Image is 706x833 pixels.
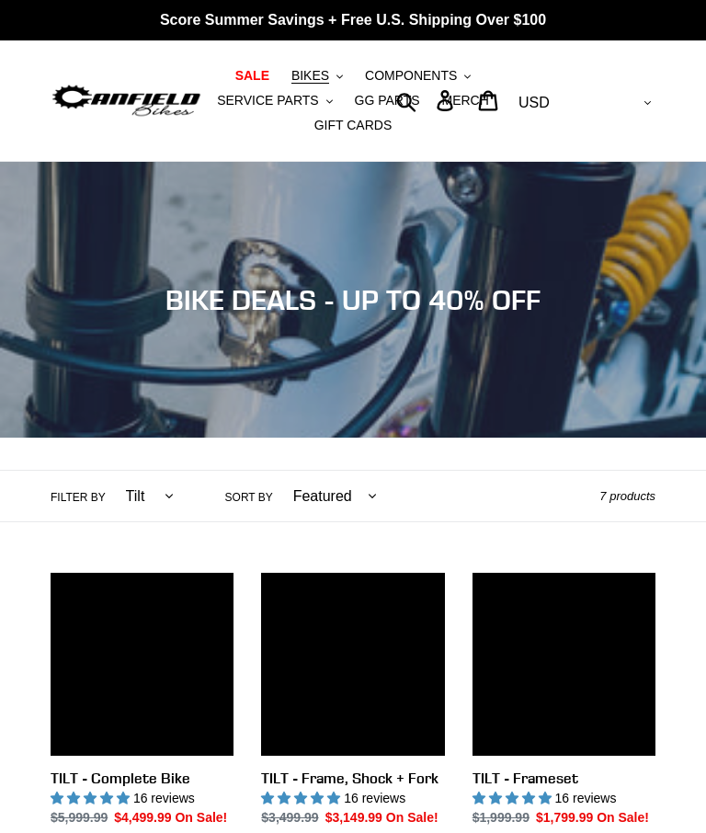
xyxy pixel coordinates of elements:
[51,82,202,120] img: Canfield Bikes
[356,63,480,88] button: COMPONENTS
[282,63,352,88] button: BIKES
[346,88,429,113] a: GG PARTS
[291,68,329,84] span: BIKES
[208,88,341,113] button: SERVICE PARTS
[165,283,541,316] span: BIKE DEALS - UP TO 40% OFF
[365,68,457,84] span: COMPONENTS
[217,93,318,108] span: SERVICE PARTS
[235,68,269,84] span: SALE
[305,113,402,138] a: GIFT CARDS
[51,489,106,506] label: Filter by
[355,93,420,108] span: GG PARTS
[314,118,393,133] span: GIFT CARDS
[225,489,273,506] label: Sort by
[599,489,655,503] span: 7 products
[226,63,279,88] a: SALE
